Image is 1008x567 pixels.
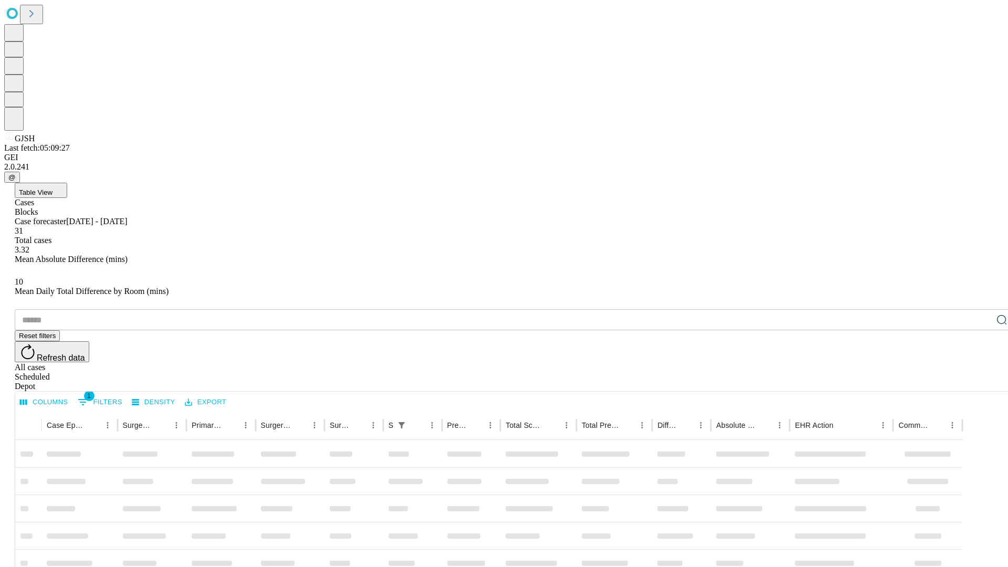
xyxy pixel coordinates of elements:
button: Sort [224,418,238,433]
button: Show filters [394,418,409,433]
button: Menu [945,418,960,433]
button: Sort [410,418,425,433]
button: Menu [772,418,787,433]
span: 10 [15,277,23,286]
span: Total cases [15,236,51,245]
button: Menu [559,418,574,433]
button: Menu [307,418,322,433]
button: Sort [351,418,366,433]
div: Predicted In Room Duration [447,421,468,429]
div: Surgery Name [261,421,291,429]
button: Menu [483,418,498,433]
div: Absolute Difference [716,421,757,429]
button: Refresh data [15,341,89,362]
span: Reset filters [19,332,56,340]
button: Export [182,394,229,411]
div: Surgery Date [330,421,350,429]
div: Difference [657,421,678,429]
span: Mean Daily Total Difference by Room (mins) [15,287,169,296]
span: [DATE] - [DATE] [66,217,127,226]
button: Sort [758,418,772,433]
div: Total Scheduled Duration [506,421,543,429]
button: Menu [876,418,890,433]
button: Table View [15,183,67,198]
span: GJSH [15,134,35,143]
span: Refresh data [37,353,85,362]
div: Case Epic Id [47,421,85,429]
div: Primary Service [192,421,222,429]
span: Case forecaster [15,217,66,226]
button: @ [4,172,20,183]
button: Reset filters [15,330,60,341]
span: Mean Absolute Difference (mins) [15,255,128,264]
div: EHR Action [795,421,833,429]
button: Select columns [17,394,71,411]
span: 3.32 [15,245,29,254]
div: Surgeon Name [123,421,153,429]
button: Sort [86,418,100,433]
button: Menu [694,418,708,433]
span: 1 [84,391,94,401]
button: Show filters [75,394,125,411]
button: Menu [100,418,115,433]
button: Menu [169,418,184,433]
button: Sort [154,418,169,433]
div: Scheduled In Room Duration [388,421,393,429]
button: Sort [620,418,635,433]
div: Total Predicted Duration [582,421,619,429]
span: @ [8,173,16,181]
span: Last fetch: 05:09:27 [4,143,70,152]
button: Sort [834,418,849,433]
button: Sort [468,418,483,433]
button: Sort [292,418,307,433]
div: GEI [4,153,1004,162]
span: Table View [19,188,52,196]
button: Menu [425,418,439,433]
button: Sort [679,418,694,433]
div: 2.0.241 [4,162,1004,172]
button: Menu [635,418,649,433]
button: Menu [366,418,381,433]
button: Menu [238,418,253,433]
div: Comments [898,421,929,429]
div: 1 active filter [394,418,409,433]
span: 31 [15,226,23,235]
button: Density [129,394,178,411]
button: Sort [544,418,559,433]
button: Sort [930,418,945,433]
